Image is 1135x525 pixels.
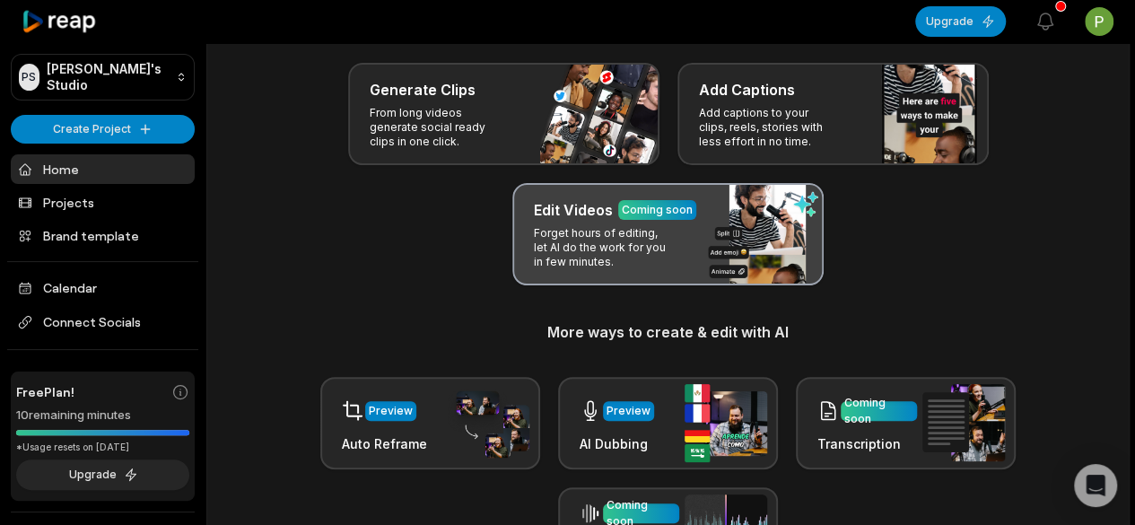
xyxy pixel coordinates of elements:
h3: AI Dubbing [580,434,654,453]
div: Open Intercom Messenger [1074,464,1117,507]
a: Home [11,154,195,184]
h3: Auto Reframe [342,434,427,453]
button: Upgrade [16,459,189,490]
a: Projects [11,188,195,217]
div: 10 remaining minutes [16,407,189,424]
div: Coming soon [844,395,913,427]
img: transcription.png [922,384,1005,461]
p: [PERSON_NAME]'s Studio [47,61,169,93]
a: Brand template [11,221,195,250]
h3: Generate Clips [370,79,476,101]
h3: Transcription [817,434,917,453]
img: auto_reframe.png [447,389,529,459]
h3: Edit Videos [534,199,613,221]
h3: More ways to create & edit with AI [229,321,1107,343]
span: Free Plan! [16,382,74,401]
div: *Usage resets on [DATE] [16,441,189,454]
a: Calendar [11,273,195,302]
h3: Add Captions [699,79,795,101]
p: Add captions to your clips, reels, stories with less effort in no time. [699,106,838,149]
div: Preview [607,403,650,419]
button: Create Project [11,115,195,144]
button: Upgrade [915,6,1006,37]
div: PS [19,64,39,91]
div: Coming soon [622,202,693,218]
p: From long videos generate social ready clips in one click. [370,106,509,149]
div: Preview [369,403,413,419]
img: ai_dubbing.png [685,384,767,462]
p: Forget hours of editing, let AI do the work for you in few minutes. [534,226,673,269]
span: Connect Socials [11,306,195,338]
